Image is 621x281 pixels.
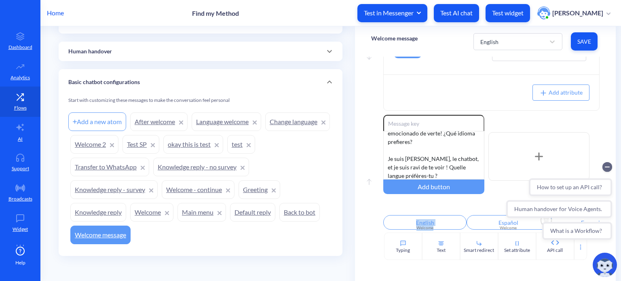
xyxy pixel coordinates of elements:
p: Human handover [68,47,112,56]
div: Add button [383,180,484,194]
a: Transfer to WhatsApp [70,158,149,176]
div: I’m Myka the chatbot, and I’m excited to see you! Which language do you prefer? ¡Soy Myka, el cha... [383,131,484,180]
button: user photo[PERSON_NAME] [533,6,615,20]
div: English [480,37,498,46]
div: Welcome [471,225,545,231]
a: Test SP [123,135,159,154]
div: Text [437,247,446,254]
div: Start with customizing these messages to make the conversation feel personal [68,97,333,110]
p: Flows [14,104,27,112]
p: Basic chatbot configurations [68,78,140,87]
p: Widget [13,226,28,233]
a: Main menu [177,203,226,222]
a: Welcome [130,203,173,222]
a: After welcome [130,112,188,131]
input: Message key [383,115,484,131]
a: Default reply [230,203,275,222]
a: Greeting [239,180,280,199]
a: Knowledge reply [70,203,126,222]
a: okay this is test [163,135,223,154]
button: Human handover for Voice Agents. [3,43,109,61]
button: Test widget [486,4,530,22]
span: Save [577,38,591,46]
a: Welcome - continue [162,180,234,199]
p: Broadcasts [8,195,32,203]
p: Support [12,165,29,172]
input: Reply title [383,215,467,230]
a: Knowledge reply - survey [70,180,158,199]
p: Home [47,8,64,18]
p: AI [18,135,23,143]
button: Save [571,32,598,51]
img: user photo [537,6,550,19]
p: Analytics [11,74,30,81]
button: How to set up an API call? [25,21,109,39]
span: Test in Messenger [364,8,421,17]
div: Add a new atom [68,112,126,131]
div: Human handover [59,42,342,61]
a: Welcome 2 [70,135,118,154]
p: [PERSON_NAME] [552,8,603,17]
span: Add attribute [539,89,583,96]
p: Find my Method [192,9,239,17]
a: Back to bot [279,203,320,222]
a: Welcome message [70,226,131,244]
p: Dashboard [8,44,32,51]
div: Set attribute [504,247,530,254]
div: Basic chatbot configurations [59,69,342,95]
p: Test widget [492,9,524,17]
a: Language welcome [192,112,261,131]
p: Welcome message [371,34,418,42]
input: Reply title [467,215,550,230]
span: Help [15,259,25,266]
button: Test in Messenger [357,4,427,22]
div: Welcome [388,225,462,231]
a: Knowledge reply - no survey [153,158,249,176]
a: Change language [265,112,330,131]
button: Collapse conversation starters [99,5,109,15]
button: Test AI chat [434,4,479,22]
div: Typing [396,247,410,254]
img: copilot-icon.svg [593,253,617,277]
p: Test AI chat [440,9,473,17]
div: Smart redirect [464,247,494,254]
div: API call [547,247,563,254]
a: test [227,135,255,154]
button: What is a Workflow? [39,65,109,82]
